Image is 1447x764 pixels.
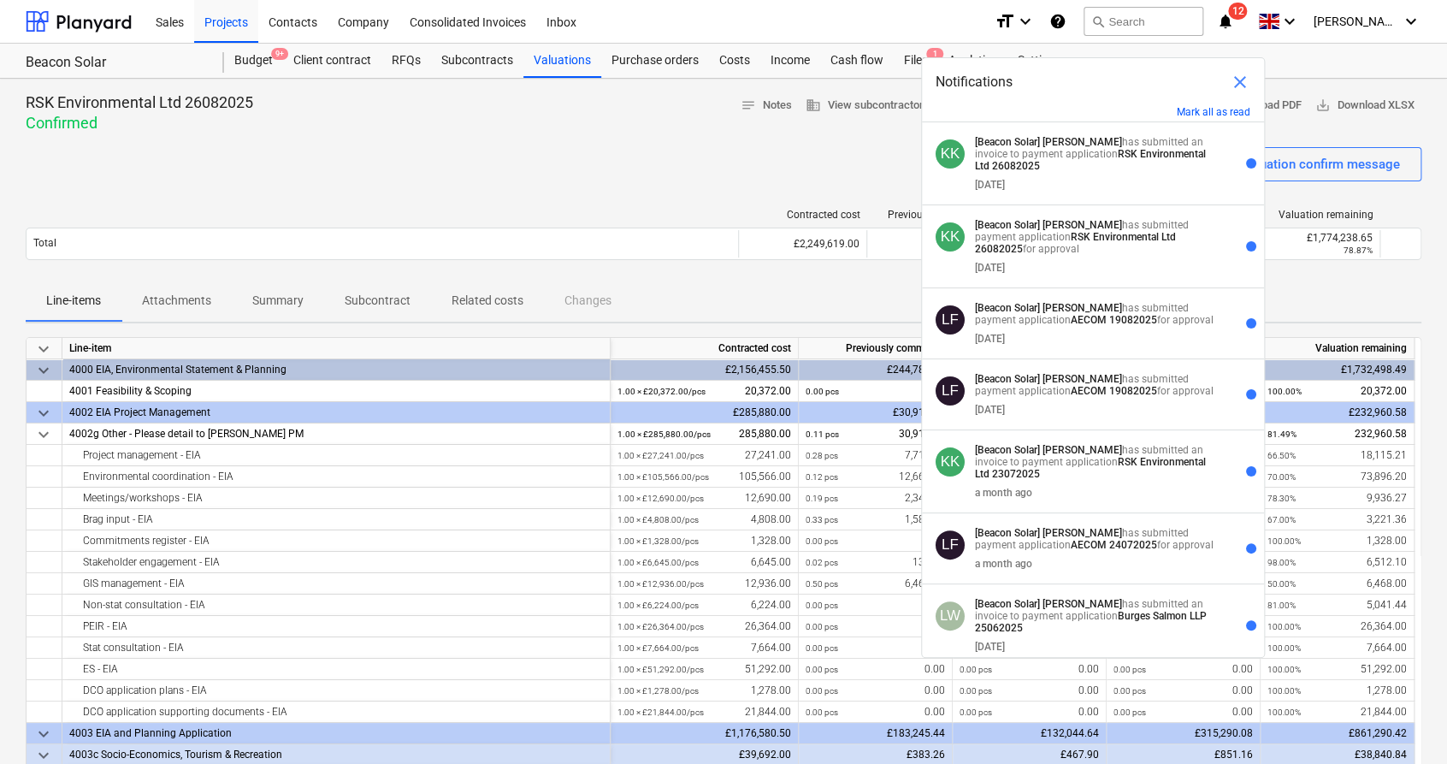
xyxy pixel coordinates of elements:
small: 0.00 pcs [806,601,838,610]
div: 0.00 [960,680,1099,702]
div: Lena Wright [936,601,965,631]
div: Louisa Furniss [936,530,965,560]
a: Client contract [283,44,381,78]
strong: [Beacon Solar] [975,136,1040,148]
p: Subcontract [345,292,410,310]
div: Valuation remaining [1261,338,1415,359]
small: 100.00% [1267,665,1301,674]
div: [DATE] [975,333,1005,345]
a: Income [760,44,820,78]
small: 81.00% [1267,601,1296,610]
strong: [Beacon Solar] [975,527,1040,539]
div: 7,664.00 [1267,637,1407,659]
p: Confirmed [26,113,253,133]
div: 1,586.64 [806,509,945,530]
div: £1,176,580.50 [611,723,799,744]
strong: RSK Environmental Ltd 26082025 [975,231,1176,255]
span: keyboard_arrow_down [33,339,54,359]
button: Download XLSX [1308,92,1421,119]
small: 0.00 pcs [1113,686,1146,696]
span: 9+ [271,48,288,60]
span: 12 [1228,3,1247,20]
div: [DATE] [975,179,1005,191]
div: 30,913.66 [806,423,945,445]
div: 0.00 [806,616,945,637]
p: Related costs [452,292,523,310]
div: £861,290.42 [1261,723,1415,744]
div: 9,936.27 [1267,488,1407,509]
small: 0.00 pcs [960,665,992,674]
div: 4,808.00 [617,509,791,530]
div: Purchase orders [601,44,709,78]
span: View subcontractor [806,96,924,115]
div: Budget [224,44,283,78]
small: 1.00 × £21,844.00 / pcs [617,708,704,717]
div: 6,645.00 [617,552,791,573]
strong: [Beacon Solar] [975,302,1040,314]
div: 4002 EIA Project Management [69,402,603,423]
p: RSK Environmental Ltd 26082025 [26,92,253,113]
div: DCO application supporting documents - EIA [69,702,603,723]
small: 98.00% [1267,558,1296,567]
div: 6,224.00 [617,595,791,616]
button: View subcontractor [799,92,930,119]
div: 7,710.55 [806,445,945,466]
span: keyboard_arrow_down [33,424,54,445]
div: 0.00 [960,659,1099,680]
div: 285,880.00 [617,423,791,445]
strong: [PERSON_NAME] [1042,373,1122,385]
span: notes [741,98,756,113]
small: 0.00 pcs [806,622,838,631]
strong: [Beacon Solar] [975,219,1040,231]
small: 0.00 pcs [806,686,838,696]
small: 1.00 × £285,880.00 / pcs [617,429,711,439]
div: 0.00 [806,702,945,723]
span: [PERSON_NAME] [1314,15,1399,28]
a: Valuations [523,44,601,78]
span: KK [941,453,960,470]
small: 70.00% [1267,472,1296,482]
div: 12,690.00 [617,488,791,509]
p: has submitted payment application for approval [975,219,1214,255]
a: Costs [709,44,760,78]
div: 0.00 [806,595,945,616]
strong: [PERSON_NAME] [1042,302,1122,314]
div: [DATE] [975,404,1005,416]
div: 4002g Other - Please detail to [PERSON_NAME] PM [69,423,603,445]
small: 1.00 × £12,690.00 / pcs [617,494,704,503]
button: Send valuation confirm message [1190,147,1421,181]
div: 26,364.00 [617,616,791,637]
button: Mark all as read [1177,106,1250,118]
div: 1,278.00 [617,680,791,702]
small: 1.00 × £4,808.00 / pcs [617,515,699,524]
div: DCO application plans - EIA [69,680,603,702]
small: 1.00 × £6,645.00 / pcs [617,558,699,567]
small: 78.30% [1267,494,1296,503]
iframe: Chat Widget [1361,682,1447,764]
strong: [PERSON_NAME] [1042,219,1122,231]
strong: AECOM 24072025 [1071,539,1157,551]
strong: Burges Salmon LLP 25062025 [975,610,1207,634]
strong: [PERSON_NAME] [1042,598,1122,610]
small: 1.00 × £7,664.00 / pcs [617,643,699,653]
small: 1.00 × £51,292.00 / pcs [617,665,704,674]
i: keyboard_arrow_down [1279,11,1300,32]
small: 0.02 pcs [806,558,838,567]
div: Send valuation confirm message [1212,153,1400,175]
div: PEIR - EIA [69,616,603,637]
span: LF [942,382,959,399]
div: Non-stat consultation - EIA [69,595,603,616]
small: 1.00 × £1,328.00 / pcs [617,536,699,546]
small: 0.00 pcs [960,686,992,696]
div: Project management - EIA [69,445,603,466]
div: £232,960.58 [1261,402,1415,423]
small: 100.00% [1267,536,1301,546]
div: Contracted cost [746,209,860,221]
strong: [PERSON_NAME] [1042,136,1122,148]
div: £132,044.64 [953,723,1107,744]
small: 0.33 pcs [806,515,838,524]
small: 0.00 pcs [960,708,992,717]
div: 0.00 [960,702,1099,723]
